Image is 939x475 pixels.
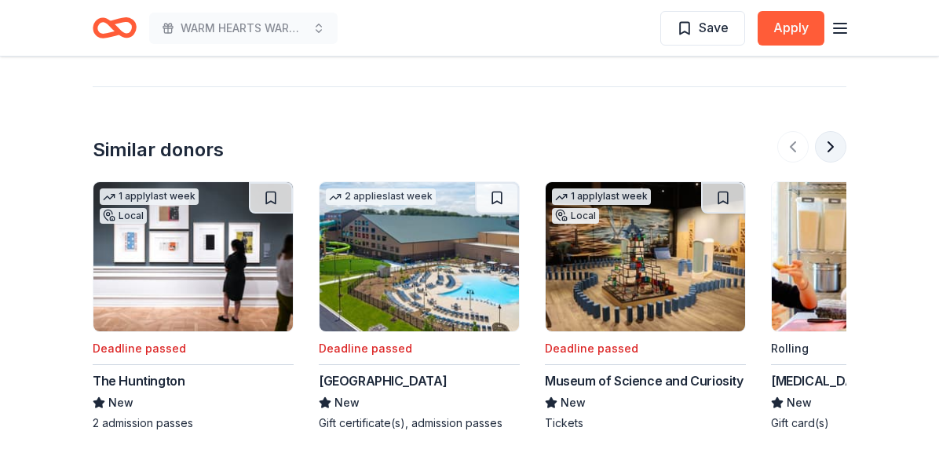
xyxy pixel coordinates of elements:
a: Home [93,9,137,46]
img: Image for Museum of Science and Curiosity [546,182,745,331]
span: New [108,393,133,412]
button: WARM HEARTS WARM COAT [149,13,338,44]
img: Image for Great Wolf Lodge [320,182,519,331]
div: Local [552,208,599,224]
button: Save [660,11,745,46]
a: Image for The Huntington1 applylast weekLocalDeadline passedThe HuntingtonNew2 admission passes [93,181,294,431]
div: [MEDICAL_DATA] Kitchen [771,371,923,390]
a: Image for Museum of Science and Curiosity1 applylast weekLocalDeadline passedMuseum of Science an... [545,181,746,431]
div: Rolling [771,339,809,358]
div: Deadline passed [319,339,412,358]
a: Image for Great Wolf Lodge2 applieslast weekDeadline passed[GEOGRAPHIC_DATA]NewGift certificate(s... [319,181,520,431]
button: Apply [758,11,824,46]
span: New [334,393,360,412]
div: The Huntington [93,371,185,390]
div: 2 applies last week [326,188,436,205]
div: Gift certificate(s), admission passes [319,415,520,431]
span: WARM HEARTS WARM COAT [181,19,306,38]
span: New [561,393,586,412]
div: Tickets [545,415,746,431]
span: Save [699,17,729,38]
div: Deadline passed [545,339,638,358]
div: 2 admission passes [93,415,294,431]
div: 1 apply last week [100,188,199,205]
span: New [787,393,812,412]
div: Museum of Science and Curiosity [545,371,744,390]
div: Deadline passed [93,339,186,358]
img: Image for The Huntington [93,182,293,331]
div: 1 apply last week [552,188,651,205]
div: Local [100,208,147,224]
div: [GEOGRAPHIC_DATA] [319,371,447,390]
div: Similar donors [93,137,224,163]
